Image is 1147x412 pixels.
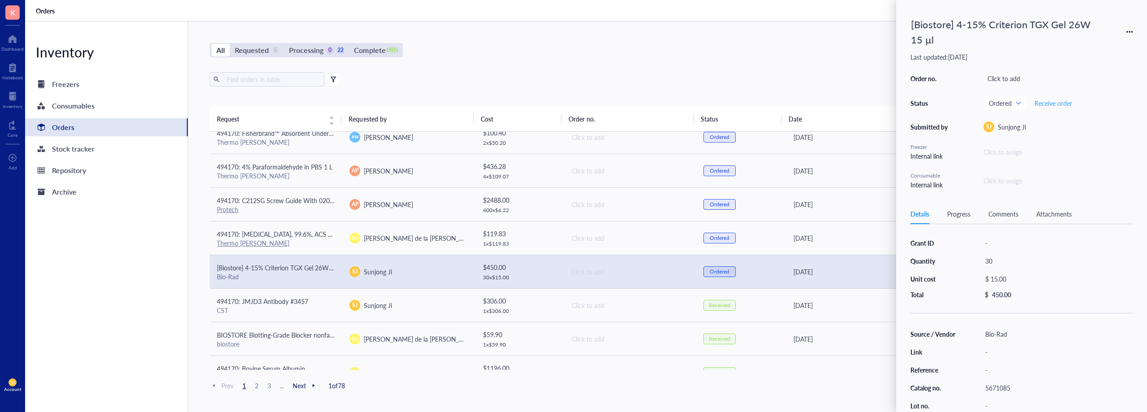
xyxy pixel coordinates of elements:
[710,201,729,208] div: Ordered
[352,200,358,208] span: AP
[572,267,689,277] div: Click to add
[364,368,479,377] span: [PERSON_NAME] de la [PERSON_NAME]
[981,346,1133,358] div: -
[217,172,335,180] div: Thermo [PERSON_NAME]
[483,207,556,214] div: 400 x $ 6.22
[986,123,992,131] span: SJ
[564,255,696,288] td: Click to add
[354,44,385,56] div: Complete
[217,364,305,373] span: 494170: Bovine Serum Albumin
[910,366,956,374] div: Reference
[983,72,1133,85] div: Click to add
[352,268,358,276] span: SJ
[1035,100,1072,107] span: Receive order
[364,234,479,243] span: [PERSON_NAME] de la [PERSON_NAME]
[293,382,318,390] span: Next
[217,205,238,214] a: Protech
[910,151,951,161] div: Internal link
[52,186,77,198] div: Archive
[988,209,1018,219] div: Comments
[217,330,356,339] span: BIOSTORE Blotting-Grade Blocker nonfat dry milk
[561,106,693,131] th: Order no.
[983,176,1133,186] div: Click to assign
[781,106,957,131] th: Date
[910,180,951,190] div: Internal link
[8,118,17,138] a: Core
[483,341,556,348] div: 1 x $ 59.90
[8,132,17,138] div: Core
[910,99,951,107] div: Status
[564,221,696,255] td: Click to add
[985,291,988,299] div: $
[52,121,74,134] div: Orders
[793,267,954,277] div: [DATE]
[793,132,954,142] div: [DATE]
[388,47,396,54] div: 1905
[793,199,954,209] div: [DATE]
[564,288,696,322] td: Click to add
[1036,209,1072,219] div: Attachments
[351,134,358,140] span: KW
[1,46,24,52] div: Dashboard
[474,106,561,131] th: Cost
[910,384,956,392] div: Catalog no.
[710,268,729,275] div: Ordered
[36,7,56,15] a: Orders
[217,138,335,146] div: Thermo [PERSON_NAME]
[709,302,730,309] div: Received
[2,61,23,80] a: Notebook
[217,306,335,314] div: CST
[364,301,392,310] span: Sunjong Ji
[216,44,225,56] div: All
[217,273,335,281] div: Bio-Rad
[710,167,729,174] div: Ordered
[981,273,1129,285] div: $ 15.00
[483,128,556,138] div: $ 100.40
[572,334,689,344] div: Click to add
[352,167,358,175] span: AP
[483,139,556,147] div: 2 x $ 50.20
[572,300,689,310] div: Click to add
[983,147,1133,157] div: Click to assign
[483,173,556,180] div: 4 x $ 109.07
[25,43,188,61] div: Inventory
[328,382,345,390] span: 1 of 78
[326,47,334,54] div: 0
[276,382,287,390] span: ...
[364,133,413,142] span: [PERSON_NAME]
[564,356,696,389] td: Click to add
[25,161,188,179] a: Repository
[981,382,1133,394] div: 5671085
[710,134,729,141] div: Ordered
[998,122,1026,131] span: Sunjong Ji
[11,380,15,385] span: SJ
[239,382,250,390] span: 1
[351,234,358,242] span: DD
[709,335,730,343] div: Received
[710,234,729,242] div: Ordered
[992,291,1011,299] div: 450.00
[217,162,332,171] span: 494170: 4% Paraformaldehyde in PBS 1 L
[25,118,188,136] a: Orders
[364,267,392,276] span: Sunjong Ji
[251,382,262,390] span: 2
[210,106,341,131] th: Request
[217,340,335,348] div: biostore
[981,399,1133,412] div: -
[217,230,461,239] span: 494170: [MEDICAL_DATA], 99.6%, ACS reagent, meets the requirements of Reag.Ph.Eur.
[910,53,1133,61] div: Last updated: [DATE]
[572,368,689,377] div: Click to add
[572,166,689,176] div: Click to add
[910,291,956,299] div: Total
[483,274,556,281] div: 30 x $ 15.00
[572,199,689,209] div: Click to add
[4,386,22,392] div: Account
[947,209,970,219] div: Progress
[25,97,188,115] a: Consumables
[572,132,689,142] div: Click to add
[217,129,342,138] span: 494170: Fisherbrand™ Absorbent Underpads
[910,330,956,338] div: Source / Vendor
[483,240,556,247] div: 1 x $ 119.83
[272,47,279,54] div: 5
[483,330,556,339] div: $ 59.90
